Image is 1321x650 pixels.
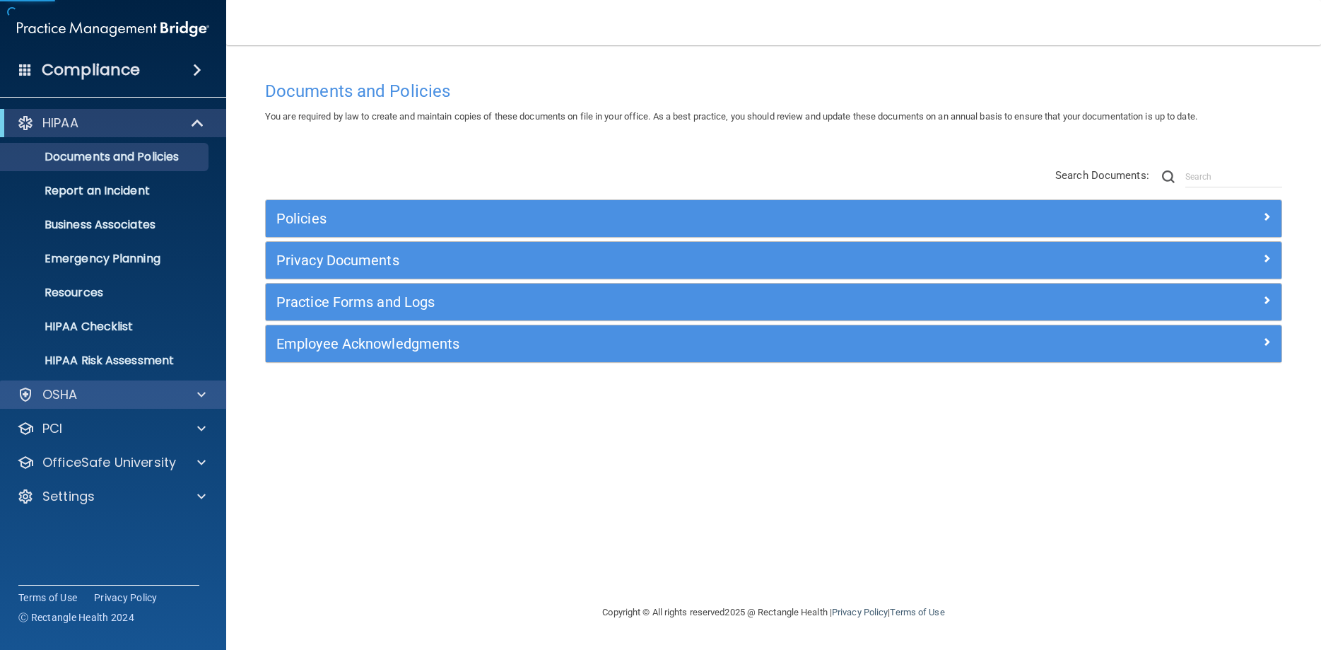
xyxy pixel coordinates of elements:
h5: Employee Acknowledgments [276,336,1017,352]
p: Report an Incident [9,184,202,198]
a: PCI [17,420,206,437]
h4: Documents and Policies [265,82,1282,100]
span: Search Documents: [1055,169,1149,182]
p: HIPAA [42,115,78,132]
a: OfficeSafe University [17,454,206,471]
div: Copyright © All rights reserved 2025 @ Rectangle Health | | [516,590,1032,635]
a: Practice Forms and Logs [276,291,1271,313]
a: Privacy Documents [276,249,1271,272]
a: Terms of Use [18,591,77,605]
h5: Policies [276,211,1017,226]
a: Terms of Use [890,607,944,617]
p: HIPAA Risk Assessment [9,354,202,368]
h5: Privacy Documents [276,253,1017,268]
a: OSHA [17,386,206,403]
p: Emergency Planning [9,252,202,266]
img: PMB logo [17,15,209,43]
img: ic-search.3b580494.png [1162,170,1175,183]
p: Documents and Policies [9,150,202,164]
a: Policies [276,207,1271,230]
h5: Practice Forms and Logs [276,294,1017,310]
a: Privacy Policy [94,591,158,605]
h4: Compliance [42,60,140,80]
a: Privacy Policy [832,607,888,617]
p: Resources [9,286,202,300]
p: OfficeSafe University [42,454,176,471]
a: Employee Acknowledgments [276,332,1271,355]
span: You are required by law to create and maintain copies of these documents on file in your office. ... [265,111,1197,122]
input: Search [1185,166,1282,187]
p: Settings [42,488,95,505]
p: PCI [42,420,62,437]
a: Settings [17,488,206,505]
p: HIPAA Checklist [9,320,202,334]
span: Ⓒ Rectangle Health 2024 [18,610,134,625]
p: OSHA [42,386,78,403]
p: Business Associates [9,218,202,232]
a: HIPAA [17,115,205,132]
